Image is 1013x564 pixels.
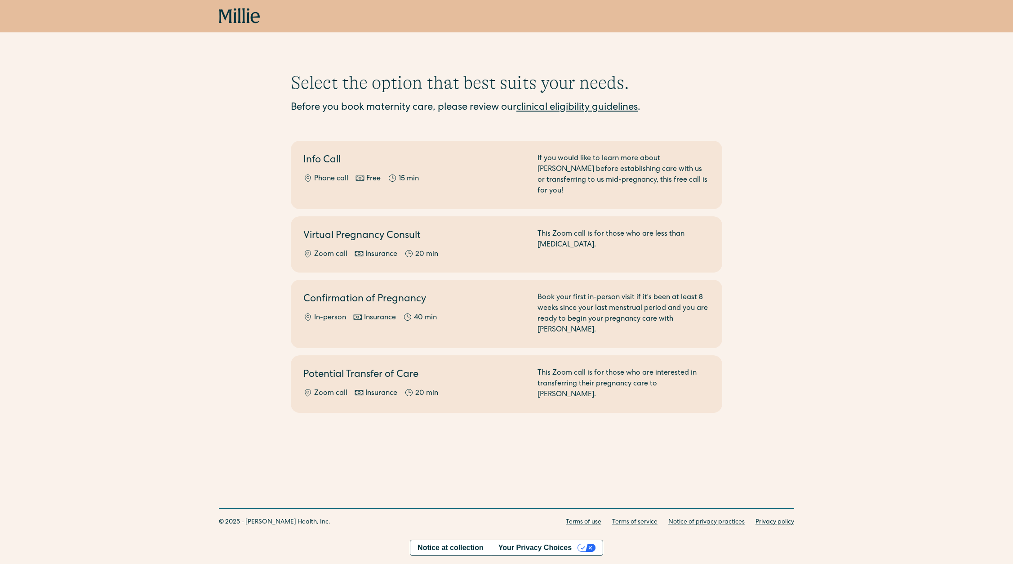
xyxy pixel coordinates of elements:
a: Potential Transfer of CareZoom callInsurance20 minThis Zoom call is for those who are interested ... [291,355,722,413]
div: Phone call [314,174,348,184]
div: Zoom call [314,249,347,260]
h1: Select the option that best suits your needs. [291,72,722,94]
h2: Virtual Pregnancy Consult [303,229,527,244]
a: Notice of privacy practices [668,518,745,527]
a: Confirmation of PregnancyIn-personInsurance40 minBook your first in-person visit if it's been at ... [291,280,722,348]
h2: Potential Transfer of Care [303,368,527,383]
div: Zoom call [314,388,347,399]
h2: Info Call [303,153,527,168]
a: clinical eligibility guidelines [516,103,638,113]
div: This Zoom call is for those who are less than [MEDICAL_DATA]. [538,229,710,260]
button: Your Privacy Choices [491,540,603,555]
div: This Zoom call is for those who are interested in transferring their pregnancy care to [PERSON_NA... [538,368,710,400]
div: 20 min [415,249,438,260]
a: Terms of use [566,518,601,527]
div: If you would like to learn more about [PERSON_NAME] before establishing care with us or transferr... [538,153,710,197]
div: 20 min [415,388,438,399]
div: In-person [314,313,346,323]
div: Insurance [364,313,396,323]
div: 40 min [414,313,437,323]
a: Terms of service [612,518,658,527]
a: Virtual Pregnancy ConsultZoom callInsurance20 minThis Zoom call is for those who are less than [M... [291,216,722,273]
div: Insurance [365,249,397,260]
div: Insurance [365,388,397,399]
h2: Confirmation of Pregnancy [303,292,527,307]
div: Before you book maternity care, please review our . [291,101,722,116]
a: Info CallPhone callFree15 minIf you would like to learn more about [PERSON_NAME] before establish... [291,141,722,209]
a: Privacy policy [755,518,794,527]
a: Notice at collection [410,540,491,555]
div: Book your first in-person visit if it's been at least 8 weeks since your last menstrual period an... [538,292,710,336]
div: © 2025 - [PERSON_NAME] Health, Inc. [219,518,330,527]
div: Free [366,174,381,184]
div: 15 min [399,174,419,184]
